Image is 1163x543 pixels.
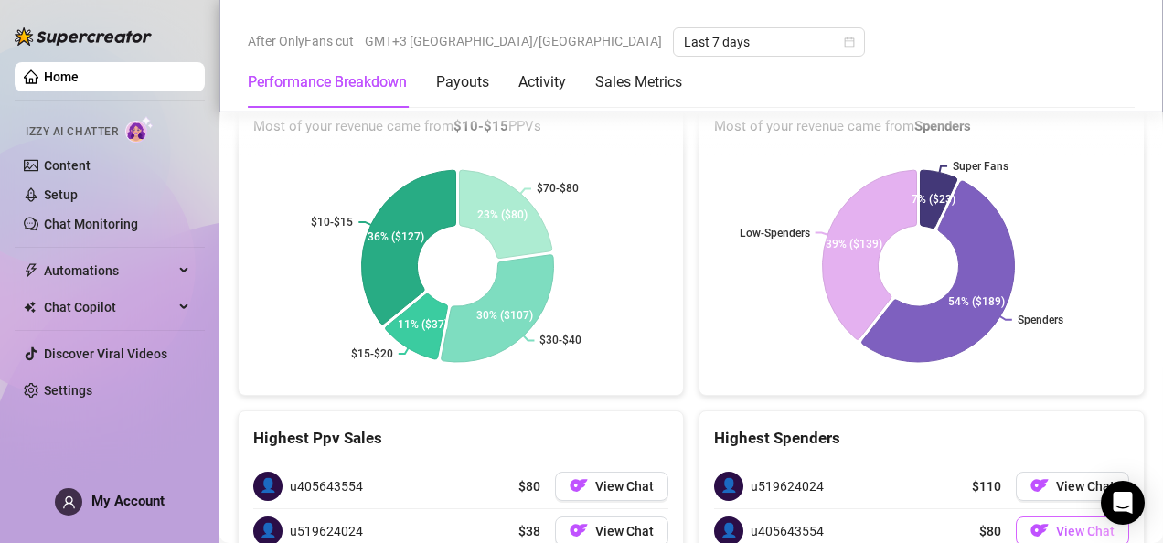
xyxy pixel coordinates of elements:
span: Automations [44,256,174,285]
span: Izzy AI Chatter [26,123,118,141]
b: $10-$15 [453,118,508,134]
a: Content [44,158,91,173]
span: 👤 [253,472,283,501]
span: View Chat [595,524,654,538]
span: u405643554 [751,521,824,541]
img: logo-BBDzfeDw.svg [15,27,152,46]
div: Performance Breakdown [248,71,407,93]
text: Low-Spenders [740,226,810,239]
button: OFView Chat [555,472,668,501]
div: Highest Spenders [714,426,1129,451]
span: View Chat [1056,479,1115,494]
text: $70-$80 [537,182,579,195]
div: Sales Metrics [595,71,682,93]
a: Settings [44,383,92,398]
text: $15-$20 [351,347,393,360]
div: Activity [518,71,566,93]
span: $38 [518,521,540,541]
text: $30-$40 [539,334,581,346]
img: OF [1030,521,1049,539]
span: $80 [518,476,540,496]
span: $80 [979,521,1001,541]
img: AI Chatter [125,116,154,143]
b: Spenders [914,118,971,134]
img: OF [570,476,588,495]
div: Payouts [436,71,489,93]
text: Spenders [1018,314,1063,326]
span: View Chat [1056,524,1115,538]
div: Highest Ppv Sales [253,426,668,451]
span: GMT+3 [GEOGRAPHIC_DATA]/[GEOGRAPHIC_DATA] [365,27,662,55]
a: Home [44,69,79,84]
span: View Chat [595,479,654,494]
span: u519624024 [751,476,824,496]
div: Open Intercom Messenger [1101,481,1145,525]
span: u519624024 [290,521,363,541]
a: Setup [44,187,78,202]
text: Super Fans [953,160,1008,173]
img: Chat Copilot [24,301,36,314]
span: Chat Copilot [44,293,174,322]
text: $10-$15 [311,216,353,229]
span: Last 7 days [684,28,854,56]
img: OF [570,521,588,539]
span: My Account [91,493,165,509]
span: Most of your revenue came from PPVs [253,116,668,138]
span: 👤 [714,472,743,501]
a: Discover Viral Videos [44,346,167,361]
span: u405643554 [290,476,363,496]
span: calendar [844,37,855,48]
a: Chat Monitoring [44,217,138,231]
span: thunderbolt [24,263,38,278]
span: user [62,495,76,509]
span: Most of your revenue came from [714,116,1129,138]
button: OFView Chat [1016,472,1129,501]
span: $110 [972,476,1001,496]
span: After OnlyFans cut [248,27,354,55]
img: OF [1030,476,1049,495]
